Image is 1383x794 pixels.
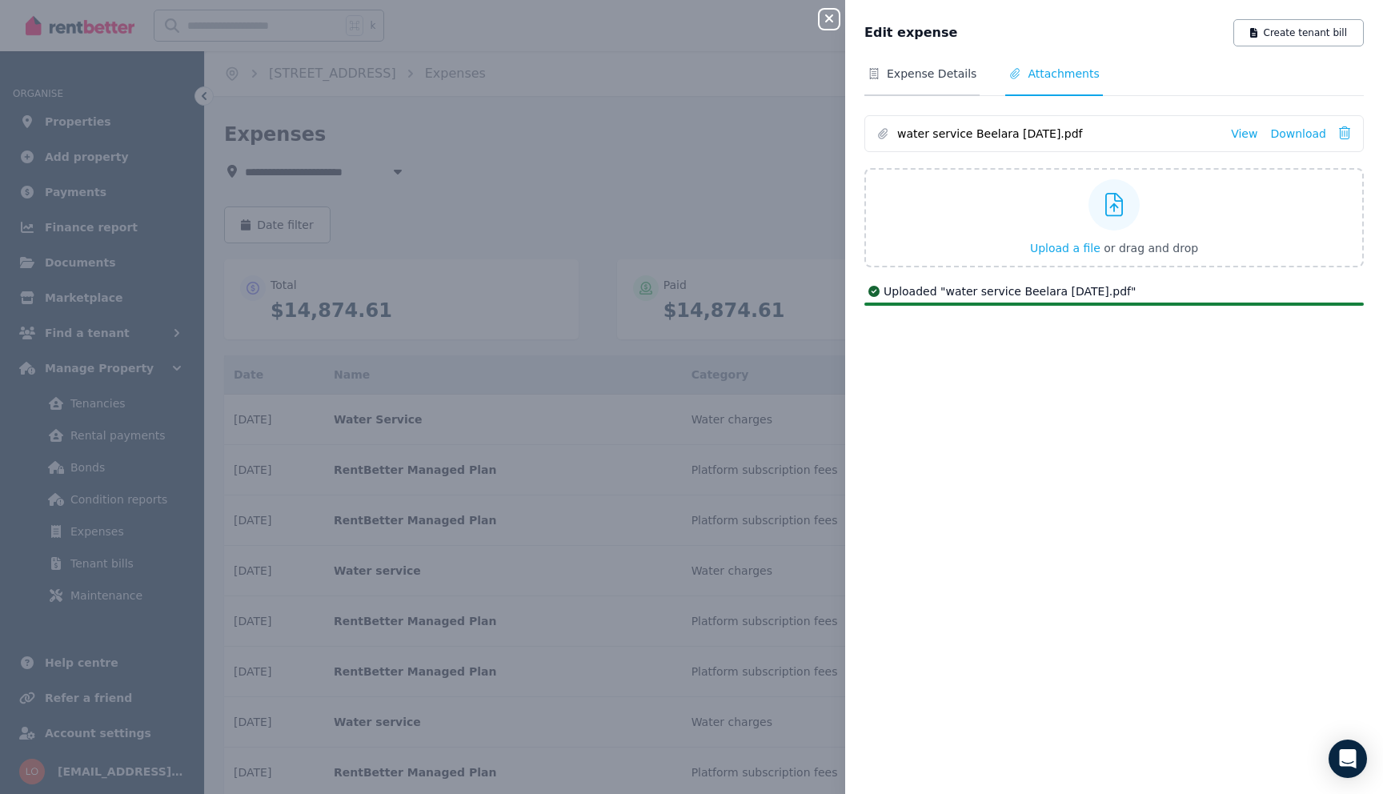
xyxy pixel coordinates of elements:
[1231,126,1257,142] a: View
[1030,242,1100,255] span: Upload a file
[864,66,1364,96] nav: Tabs
[1270,126,1326,142] a: Download
[864,283,1364,299] div: Uploaded " water service Beelara [DATE].pdf "
[1028,66,1099,82] span: Attachments
[897,126,1218,142] span: water service Beelara [DATE].pdf
[864,23,957,42] span: Edit expense
[887,66,976,82] span: Expense Details
[1329,740,1367,778] div: Open Intercom Messenger
[1104,242,1198,255] span: or drag and drop
[1030,240,1198,256] button: Upload a file or drag and drop
[1233,19,1364,46] button: Create tenant bill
